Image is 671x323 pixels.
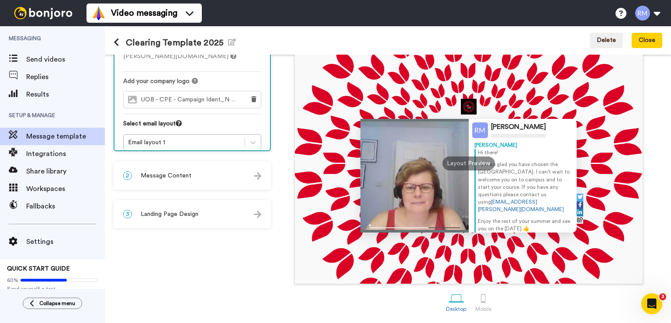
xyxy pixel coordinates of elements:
[471,286,496,316] a: Mobile
[443,156,495,170] div: Layout Preview
[26,89,105,100] span: Results
[478,149,571,156] p: Hi there!
[26,236,105,247] span: Settings
[7,266,70,272] span: QUICK START GUIDE
[478,199,564,212] a: [EMAIL_ADDRESS][PERSON_NAME][DOMAIN_NAME]
[141,171,191,180] span: Message Content
[123,77,190,86] span: Add your company logo
[254,172,261,180] img: arrow.svg
[478,161,571,213] p: I am so glad you have chosen the [GEOGRAPHIC_DATA]. I can't wait to welcome you on to campus and ...
[442,286,471,316] a: Desktop
[92,6,106,20] img: vm-color.svg
[461,99,477,115] img: f6c7e729-3d5f-476b-8ff6-4452e0785430
[123,119,261,134] div: Select email layout
[26,131,105,142] span: Message template
[26,201,105,212] span: Fallbacks
[475,306,491,312] div: Mobile
[23,298,82,309] button: Collapse menu
[123,210,132,219] span: 3
[474,142,571,149] div: [PERSON_NAME]
[478,218,571,233] p: Enjoy the rest of your summer and see you on the [DATE] 👍
[123,171,132,180] span: 2
[114,200,271,228] div: 3Landing Page Design
[254,211,261,218] img: arrow.svg
[26,149,105,159] span: Integrations
[7,285,98,292] span: Send yourself a test
[491,123,546,131] div: [PERSON_NAME]
[111,7,177,19] span: Video messaging
[26,72,105,82] span: Replies
[114,162,271,190] div: 2Message Content
[128,138,240,147] div: Email layout 1
[590,33,623,49] button: Delete
[26,54,105,65] span: Send videos
[360,220,469,233] img: player-controls-full.svg
[446,306,467,312] div: Desktop
[641,293,662,314] iframe: Intercom live chat
[26,166,105,177] span: Share library
[10,7,76,19] img: bj-logo-header-white.svg
[141,96,240,104] span: UOB - CPE - Campaign Ident_No Gradient_CMYK-01.jpeg
[659,293,666,300] span: 3
[472,122,488,138] img: Profile Image
[39,300,75,307] span: Collapse menu
[632,33,662,49] button: Close
[114,38,236,48] h1: Clearing Template 2025
[141,210,198,219] span: Landing Page Design
[26,184,105,194] span: Workspaces
[7,277,18,284] span: 60%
